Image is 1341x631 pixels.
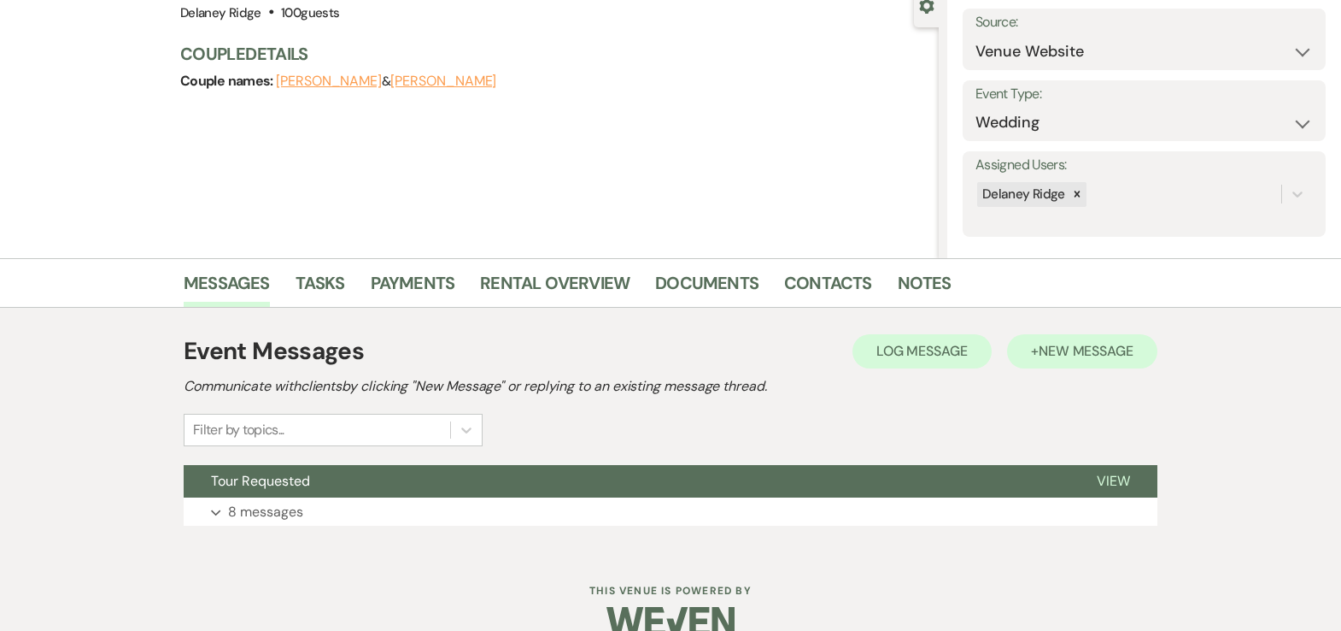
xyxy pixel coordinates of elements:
span: Couple names: [180,72,276,90]
button: Log Message [852,334,992,369]
h1: Event Messages [184,333,364,369]
a: Notes [898,269,952,307]
span: View [1097,472,1130,490]
p: 8 messages [228,501,303,523]
label: Source: [975,10,1313,35]
span: Delaney Ridge [180,4,261,21]
a: Tasks [296,269,345,307]
h3: Couple Details [180,42,922,66]
a: Rental Overview [480,269,630,307]
button: View [1069,465,1157,498]
h2: Communicate with clients by clicking "New Message" or replying to an existing message thread. [184,376,1157,397]
span: Tour Requested [211,472,310,490]
span: New Message [1039,342,1133,360]
a: Messages [184,269,270,307]
button: [PERSON_NAME] [276,74,382,88]
button: Tour Requested [184,465,1069,498]
label: Event Type: [975,82,1313,107]
button: +New Message [1007,334,1157,369]
a: Payments [371,269,455,307]
span: 100 guests [281,4,339,21]
a: Contacts [784,269,872,307]
div: Delaney Ridge [977,182,1068,207]
span: & [276,73,496,90]
button: 8 messages [184,498,1157,527]
div: Filter by topics... [193,420,284,440]
button: [PERSON_NAME] [390,74,496,88]
label: Assigned Users: [975,153,1313,178]
span: Log Message [876,342,968,360]
a: Documents [655,269,758,307]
